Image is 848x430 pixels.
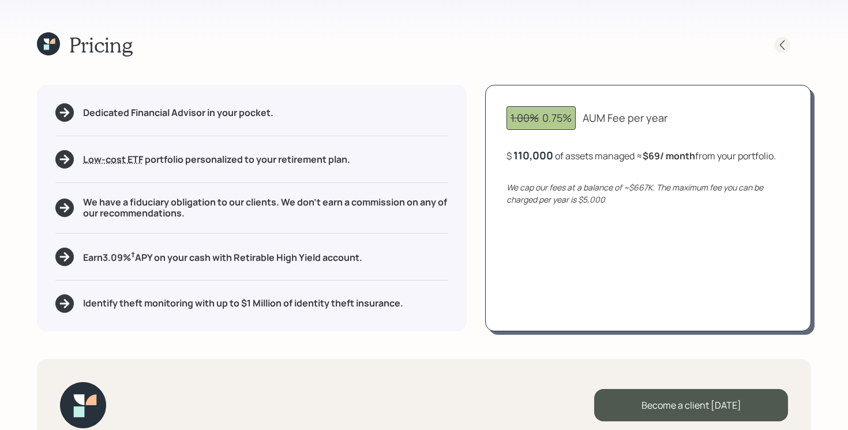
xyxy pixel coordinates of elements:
h5: portfolio personalized to your retirement plan. [83,154,350,165]
h5: Earn 3.09 % APY on your cash with Retirable High Yield account. [83,249,362,264]
i: We cap our fees at a balance of ~$667K. The maximum fee you can be charged per year is $5,000 [506,182,763,205]
h5: Identify theft monitoring with up to $1 Million of identity theft insurance. [83,298,403,309]
sup: † [131,249,135,260]
div: AUM Fee per year [583,110,667,126]
div: $ of assets managed ≈ from your portfolio . [506,148,776,163]
span: 1.00% [511,111,539,125]
h5: Dedicated Financial Advisor in your pocket. [83,107,273,118]
div: 0.75% [511,110,572,126]
div: Become a client [DATE] [594,389,788,421]
div: 110,000 [513,148,553,162]
h1: Pricing [69,32,133,57]
h5: We have a fiduciary obligation to our clients. We don't earn a commission on any of our recommend... [83,197,448,219]
span: Low-cost ETF [83,153,143,166]
b: $69 / month [643,149,695,162]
